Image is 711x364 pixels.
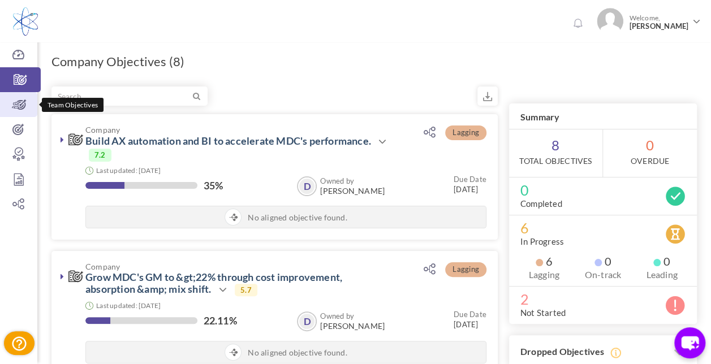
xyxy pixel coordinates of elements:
span: No aligned objective found. [248,347,347,358]
input: Search [52,87,191,105]
b: Owned by [320,311,354,320]
span: Lagging [445,262,486,277]
label: On-track [579,269,627,280]
b: Owned by [320,176,354,185]
a: D [298,313,316,330]
span: 0 [520,184,686,196]
span: [PERSON_NAME] [320,187,385,196]
div: Team Objectives [42,98,104,112]
span: Lagging [445,125,486,140]
a: Grow MDC's GM to &gt;22% through cost improvement, absorption &amp; mix shift. [85,271,342,295]
span: 5.7 [235,284,257,296]
small: Due Date [454,175,486,184]
span: Welcome, [623,8,691,36]
span: Company [85,262,390,271]
a: Build AX automation and BI to accelerate MDC's performance. [85,135,371,147]
label: 22.11% [203,315,236,326]
small: Last updated: [DATE] [96,166,161,175]
small: Due Date [454,310,486,319]
small: Last updated: [DATE] [96,301,161,310]
span: Company [85,125,390,134]
span: 7.2 [89,149,111,161]
small: Export [477,86,498,106]
small: [DATE] [454,174,486,194]
span: 6 [520,222,686,233]
h3: Summary [509,103,697,129]
label: 35% [203,180,223,191]
span: [PERSON_NAME] [629,22,688,31]
h1: Company Objectives (8) [51,54,184,70]
label: Not Started [520,307,566,318]
label: Total Objectives [519,155,592,167]
small: [DATE] [454,309,486,330]
span: 0 [653,255,670,267]
span: No aligned objective found. [248,212,347,223]
label: Completed [520,198,562,209]
a: Notifications [568,15,587,33]
button: chat-button [674,327,705,358]
span: 0 [603,129,697,177]
label: In Progress [520,236,564,247]
span: 2 [520,293,686,305]
span: 8 [509,129,602,177]
img: Photo [597,8,623,34]
label: Leading [638,269,686,280]
span: [PERSON_NAME] [320,322,385,331]
a: Photo Welcome,[PERSON_NAME] [592,3,705,37]
img: Logo [13,7,38,36]
span: 6 [536,255,553,267]
label: OverDue [631,155,669,167]
span: 0 [594,255,611,267]
a: D [298,177,316,195]
label: Lagging [520,269,568,280]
